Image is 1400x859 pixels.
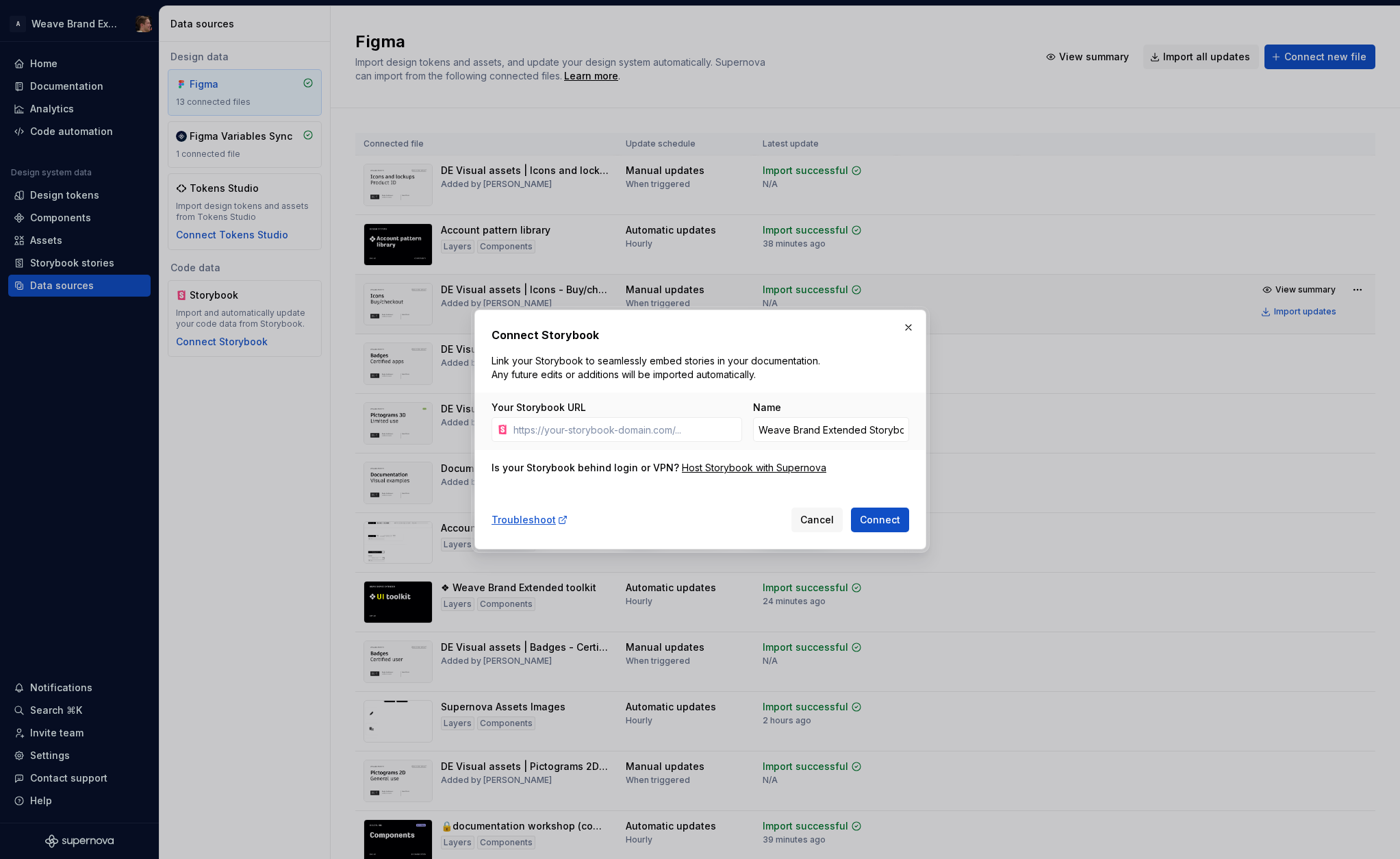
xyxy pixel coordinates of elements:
[860,513,900,527] span: Connect
[508,417,742,442] input: https://your-storybook-domain.com/...
[753,401,781,414] label: Name
[492,327,909,343] h2: Connect Storybook
[492,513,568,527] a: Troubleshoot
[791,508,843,532] button: Cancel
[492,461,679,475] div: Is your Storybook behind login or VPN?
[753,417,909,442] input: Custom Storybook Name
[851,508,909,532] button: Connect
[492,401,586,414] label: Your Storybook URL
[682,461,826,475] a: Host Storybook with Supernova
[800,513,834,527] span: Cancel
[492,354,826,382] p: Link your Storybook to seamlessly embed stories in your documentation. Any future edits or additi...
